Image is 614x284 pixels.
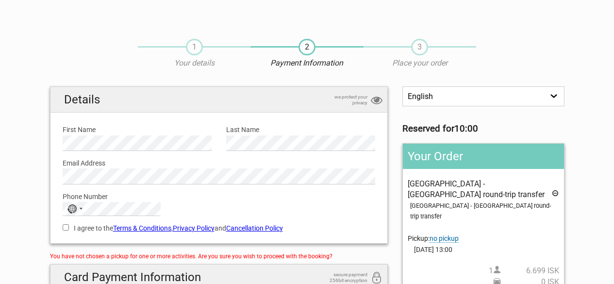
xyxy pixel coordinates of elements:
[410,200,559,222] div: [GEOGRAPHIC_DATA] - [GEOGRAPHIC_DATA] round-trip transfer
[408,234,459,243] span: Pickup:
[371,94,382,107] i: privacy protection
[250,58,363,68] p: Payment Information
[299,39,315,55] span: 2
[226,124,375,135] label: Last Name
[403,144,564,169] h2: Your Order
[489,266,559,276] span: 1 person(s)
[319,94,367,106] span: we protect your privacy
[402,123,564,134] h3: Reserved for
[173,224,215,232] a: Privacy Policy
[63,124,212,135] label: First Name
[364,58,476,68] p: Place your order
[63,202,87,215] button: Selected country
[186,39,203,55] span: 1
[63,223,376,234] label: I agree to the , and
[454,123,478,134] strong: 10:00
[411,39,428,55] span: 3
[113,224,171,232] a: Terms & Conditions
[63,158,376,168] label: Email Address
[63,191,376,202] label: Phone Number
[408,179,545,199] span: [GEOGRAPHIC_DATA] - [GEOGRAPHIC_DATA] round-trip transfer
[408,244,559,255] span: [DATE] 13:00
[50,251,388,262] div: You have not chosen a pickup for one or more activities. Are you sure you wish to proceed with th...
[319,272,367,284] span: secure payment 256bit encryption
[138,58,250,68] p: Your details
[50,87,388,113] h2: Details
[430,234,459,243] span: Change pickup place
[501,266,559,276] span: 6.699 ISK
[226,224,283,232] a: Cancellation Policy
